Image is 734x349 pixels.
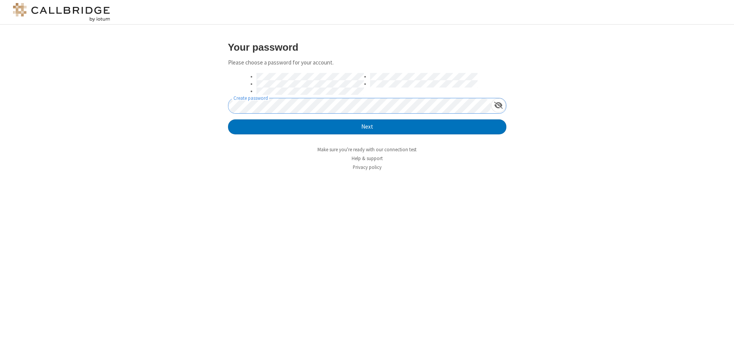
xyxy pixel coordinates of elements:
a: Make sure you're ready with our connection test [317,146,417,153]
div: Show password [491,98,506,112]
img: logo@2x.png [12,3,111,22]
p: Please choose a password for your account. [228,58,506,67]
h3: Your password [228,42,506,53]
a: Privacy policy [353,164,382,170]
input: Create password [228,98,491,113]
button: Next [228,119,506,135]
a: Help & support [352,155,383,162]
